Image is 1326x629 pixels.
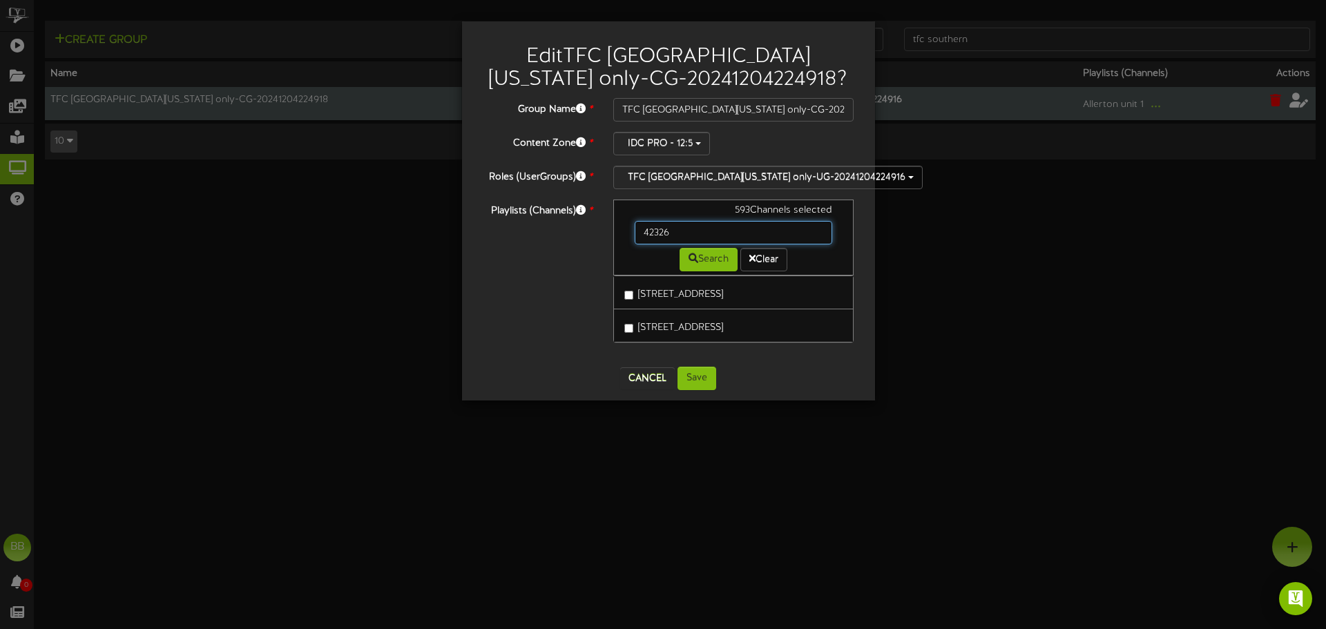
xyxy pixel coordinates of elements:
label: Content Zone [472,132,603,151]
div: Open Intercom Messenger [1279,582,1312,615]
button: Search [680,248,738,271]
input: Channel Group Name [613,98,854,122]
h2: Edit TFC [GEOGRAPHIC_DATA][US_STATE] only-CG-20241204224918 ? [483,46,854,91]
label: [STREET_ADDRESS] [624,283,723,302]
button: Clear [740,248,787,271]
button: IDC PRO - 12:5 [613,132,710,155]
input: -- Search -- [635,221,833,244]
label: Group Name [472,98,603,117]
div: 593 Channels selected [624,204,843,221]
input: [STREET_ADDRESS] [624,291,633,300]
button: TFC [GEOGRAPHIC_DATA][US_STATE] only-UG-20241204224916 [613,166,923,189]
button: Save [678,367,716,390]
label: [STREET_ADDRESS] [624,316,723,335]
label: Playlists (Channels) [472,200,603,218]
button: Cancel [620,367,675,389]
label: Roles (UserGroups) [472,166,603,184]
input: [STREET_ADDRESS] [624,324,633,333]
